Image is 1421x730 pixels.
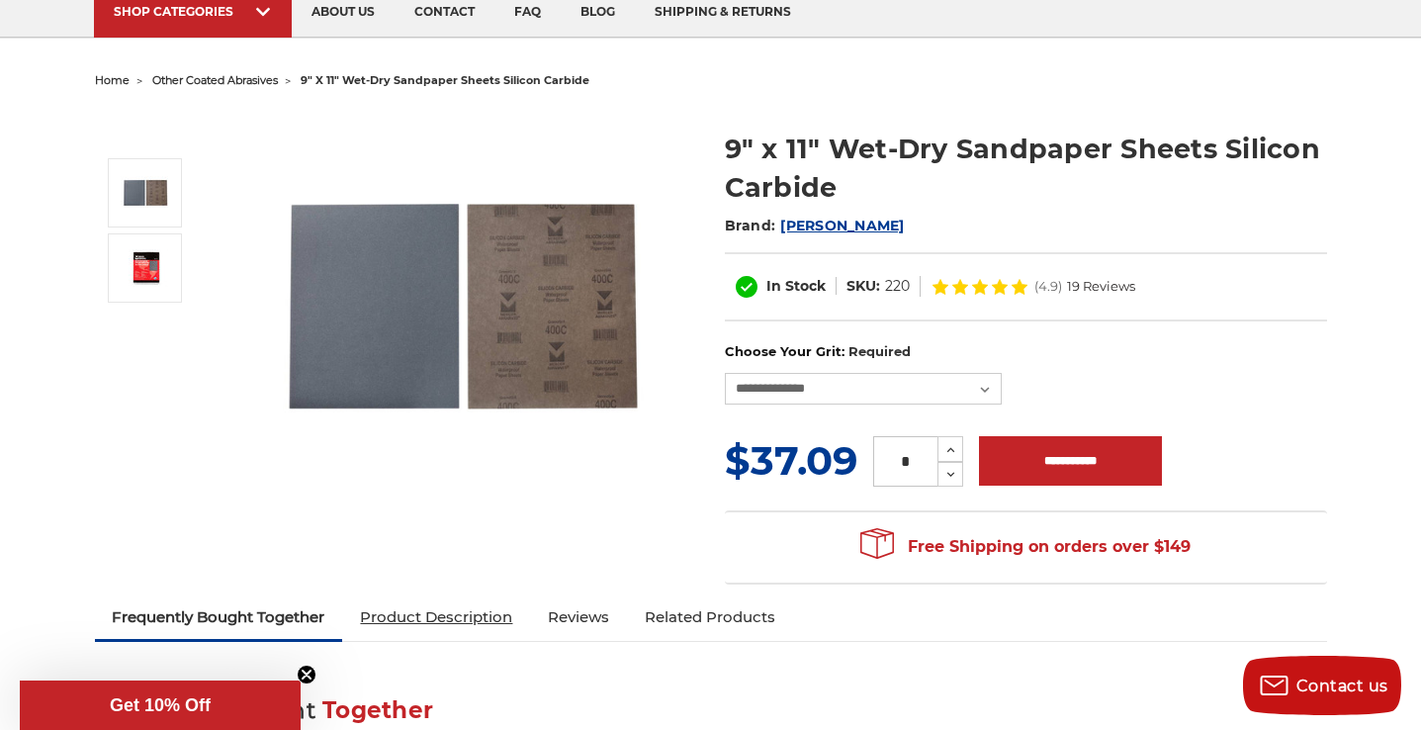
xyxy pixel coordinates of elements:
[725,130,1327,207] h1: 9" x 11" Wet-Dry Sandpaper Sheets Silicon Carbide
[725,217,776,234] span: Brand:
[121,249,170,287] img: 9" x 11" Wet-Dry Sandpaper Sheets Silicon Carbide
[848,343,911,359] small: Required
[530,595,627,639] a: Reviews
[627,595,793,639] a: Related Products
[95,595,343,639] a: Frequently Bought Together
[20,681,301,730] div: Get 10% OffClose teaser
[1034,280,1062,293] span: (4.9)
[121,168,170,218] img: 9" x 11" Wet-Dry Sandpaper Sheets Silicon Carbide
[766,277,826,295] span: In Stock
[301,73,589,87] span: 9" x 11" wet-dry sandpaper sheets silicon carbide
[342,595,530,639] a: Product Description
[322,696,433,724] span: Together
[110,695,211,715] span: Get 10% Off
[264,109,660,504] img: 9" x 11" Wet-Dry Sandpaper Sheets Silicon Carbide
[725,342,1327,362] label: Choose Your Grit:
[725,436,857,485] span: $37.09
[860,527,1191,567] span: Free Shipping on orders over $149
[95,73,130,87] a: home
[885,276,910,297] dd: 220
[780,217,904,234] a: [PERSON_NAME]
[152,73,278,87] a: other coated abrasives
[1296,677,1388,695] span: Contact us
[1243,656,1401,715] button: Contact us
[1067,280,1135,293] span: 19 Reviews
[114,4,272,19] div: SHOP CATEGORIES
[846,276,880,297] dt: SKU:
[297,665,316,684] button: Close teaser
